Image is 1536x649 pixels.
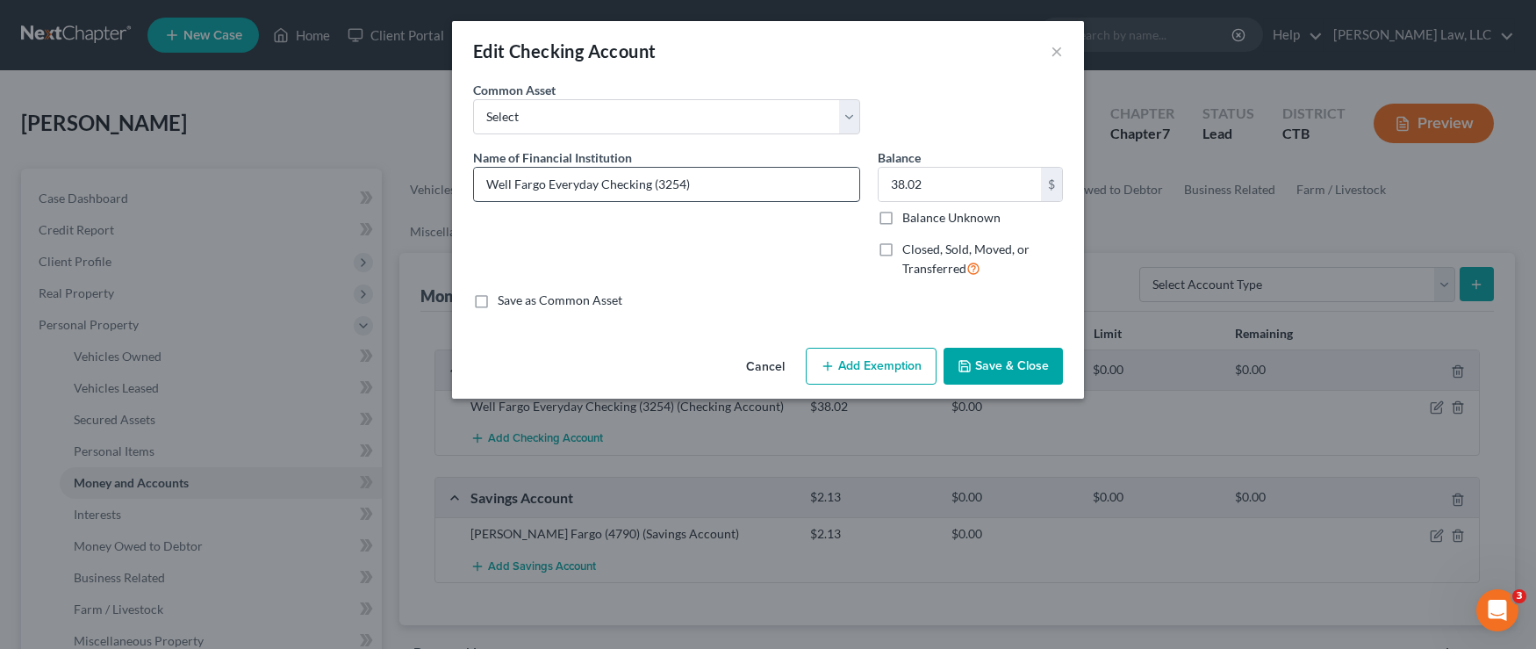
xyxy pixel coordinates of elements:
button: × [1051,40,1063,61]
div: $ [1041,168,1062,201]
span: Name of Financial Institution [473,150,632,165]
input: 0.00 [879,168,1041,201]
span: 3 [1512,589,1526,603]
button: Cancel [732,350,799,385]
span: Closed, Sold, Moved, or Transferred [902,242,1030,276]
label: Balance Unknown [902,209,1001,227]
label: Save as Common Asset [498,292,622,309]
button: Add Exemption [806,348,937,385]
label: Common Asset [473,81,556,99]
iframe: Intercom live chat [1476,589,1518,631]
input: Enter name... [474,168,859,201]
button: Save & Close [944,348,1063,385]
div: Edit Checking Account [473,39,656,63]
label: Balance [878,148,921,167]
